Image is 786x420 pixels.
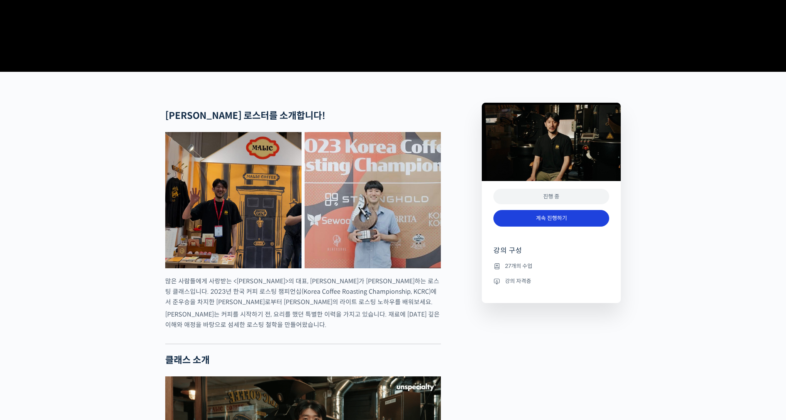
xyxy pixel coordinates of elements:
[493,246,609,261] h4: 강의 구성
[100,245,148,264] a: 설정
[493,210,609,227] a: 계속 진행하기
[493,276,609,286] li: 강의 자격증
[165,309,441,330] p: [PERSON_NAME]는 커피를 시작하기 전, 요리를 했던 특별한 이력을 가지고 있습니다. 재료에 [DATE] 깊은 이해와 애정을 바탕으로 섬세한 로스팅 철학을 만들어왔습니다.
[119,256,129,262] span: 설정
[71,257,80,263] span: 대화
[51,245,100,264] a: 대화
[493,261,609,271] li: 27개의 수업
[165,110,325,122] strong: [PERSON_NAME] 로스터를 소개합니다!
[24,256,29,262] span: 홈
[165,276,441,307] p: 많은 사람들에게 사랑받는 <[PERSON_NAME]>의 대표, [PERSON_NAME]가 [PERSON_NAME]하는 로스팅 클래스입니다. 2023년 한국 커피 로스팅 챔피언...
[2,245,51,264] a: 홈
[493,189,609,205] div: 진행 중
[165,355,441,366] h2: 클래스 소개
